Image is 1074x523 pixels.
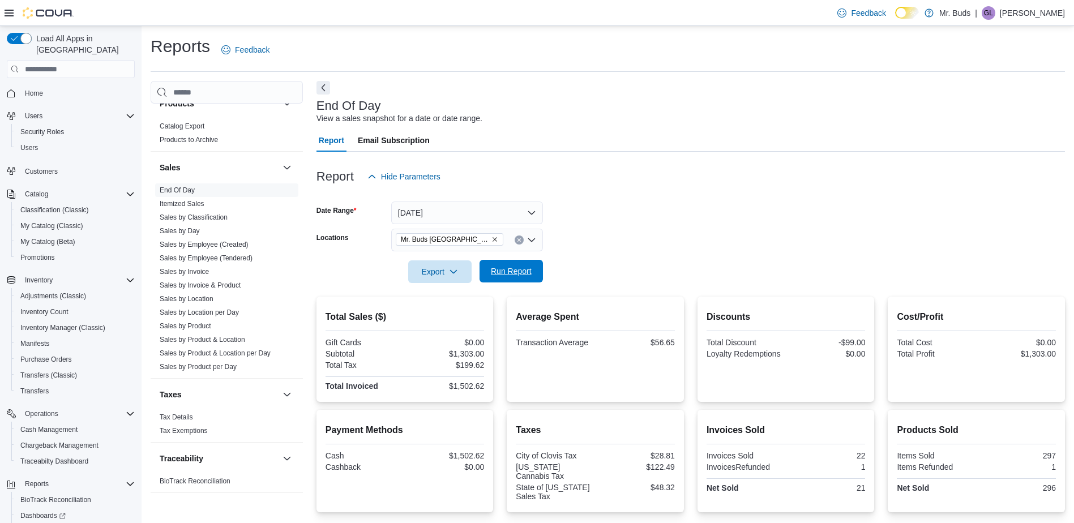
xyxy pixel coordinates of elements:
[160,213,228,221] a: Sales by Classification
[788,462,865,471] div: 1
[16,219,88,233] a: My Catalog (Classic)
[280,97,294,110] button: Products
[833,2,890,24] a: Feedback
[160,335,245,344] span: Sales by Product & Location
[25,89,43,98] span: Home
[788,451,865,460] div: 22
[11,320,139,336] button: Inventory Manager (Classic)
[979,483,1056,492] div: 296
[516,462,593,481] div: [US_STATE] Cannabis Tax
[20,477,135,491] span: Reports
[160,322,211,330] a: Sales by Product
[2,272,139,288] button: Inventory
[515,235,524,245] button: Clear input
[20,477,53,491] button: Reports
[160,267,209,276] span: Sales by Invoice
[16,141,42,155] a: Users
[25,167,58,176] span: Customers
[20,457,88,466] span: Traceabilty Dashboard
[160,122,204,131] span: Catalog Export
[979,462,1056,471] div: 1
[20,425,78,434] span: Cash Management
[381,171,440,182] span: Hide Parameters
[16,321,110,335] a: Inventory Manager (Classic)
[20,253,55,262] span: Promotions
[20,511,66,520] span: Dashboards
[407,361,484,370] div: $199.62
[358,129,430,152] span: Email Subscription
[516,451,593,460] div: City of Clovis Tax
[160,389,182,400] h3: Taxes
[598,338,675,347] div: $56.65
[20,109,47,123] button: Users
[151,119,303,151] div: Products
[897,349,974,358] div: Total Profit
[160,186,195,194] a: End Of Day
[25,409,58,418] span: Operations
[217,38,274,61] a: Feedback
[897,310,1056,324] h2: Cost/Profit
[16,251,59,264] a: Promotions
[480,260,543,282] button: Run Report
[16,439,103,452] a: Chargeback Management
[16,455,93,468] a: Traceabilty Dashboard
[516,423,675,437] h2: Taxes
[2,108,139,124] button: Users
[16,439,135,452] span: Chargeback Management
[20,86,135,100] span: Home
[979,451,1056,460] div: 297
[16,251,135,264] span: Promotions
[326,381,378,391] strong: Total Invoiced
[20,187,53,201] button: Catalog
[401,234,489,245] span: Mr. Buds [GEOGRAPHIC_DATA]
[160,426,208,435] span: Tax Exemptions
[160,162,181,173] h3: Sales
[363,165,445,188] button: Hide Parameters
[11,202,139,218] button: Classification (Classic)
[16,384,135,398] span: Transfers
[151,183,303,378] div: Sales
[20,273,57,287] button: Inventory
[25,112,42,121] span: Users
[20,291,86,301] span: Adjustments (Classic)
[16,368,82,382] a: Transfers (Classic)
[20,387,49,396] span: Transfers
[788,349,865,358] div: $0.00
[20,407,135,421] span: Operations
[2,406,139,422] button: Operations
[160,241,249,248] a: Sales by Employee (Created)
[2,162,139,179] button: Customers
[160,363,237,371] a: Sales by Product per Day
[160,240,249,249] span: Sales by Employee (Created)
[20,307,69,316] span: Inventory Count
[396,233,503,246] span: Mr. Buds Prince Street
[11,383,139,399] button: Transfers
[1000,6,1065,20] p: [PERSON_NAME]
[707,310,866,324] h2: Discounts
[707,462,784,471] div: InvoicesRefunded
[25,276,53,285] span: Inventory
[2,186,139,202] button: Catalog
[897,423,1056,437] h2: Products Sold
[20,407,63,421] button: Operations
[151,35,210,58] h1: Reports
[11,124,139,140] button: Security Roles
[897,451,974,460] div: Items Sold
[20,323,105,332] span: Inventory Manager (Classic)
[160,349,271,357] a: Sales by Product & Location per Day
[982,6,995,20] div: Gilbert Lopez
[319,129,344,152] span: Report
[20,164,135,178] span: Customers
[897,462,974,471] div: Items Refunded
[160,268,209,276] a: Sales by Invoice
[11,288,139,304] button: Adjustments (Classic)
[408,260,472,283] button: Export
[280,452,294,465] button: Traceability
[407,462,484,471] div: $0.00
[160,199,204,208] span: Itemized Sales
[11,250,139,265] button: Promotions
[20,221,83,230] span: My Catalog (Classic)
[16,509,70,522] a: Dashboards
[20,205,89,215] span: Classification (Classic)
[160,321,211,331] span: Sales by Product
